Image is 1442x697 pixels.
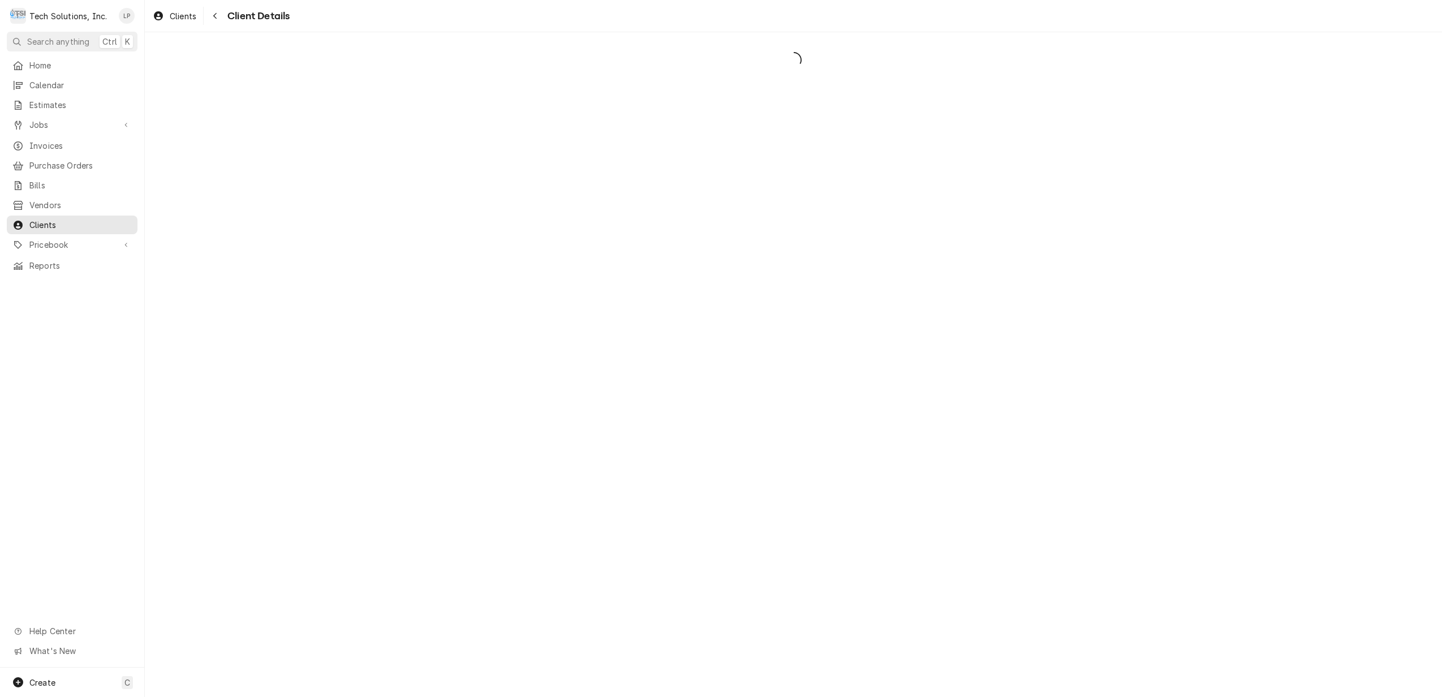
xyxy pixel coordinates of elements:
span: C [124,677,130,689]
span: Invoices [29,140,132,152]
a: Go to What's New [7,642,137,660]
span: Home [29,59,132,71]
span: Create [29,678,55,687]
div: Lisa Paschal's Avatar [119,8,135,24]
span: Client Details [224,8,290,24]
span: Vendors [29,199,132,211]
span: Reports [29,260,132,272]
span: Clients [29,219,132,231]
a: Reports [7,256,137,275]
span: Loading... [145,48,1442,72]
div: Tech Solutions, Inc. [29,10,107,22]
a: Calendar [7,76,137,94]
a: Clients [148,7,201,25]
span: Bills [29,179,132,191]
span: K [125,36,130,48]
a: Home [7,56,137,75]
a: Go to Pricebook [7,235,137,254]
span: Jobs [29,119,115,131]
span: Purchase Orders [29,160,132,171]
a: Estimates [7,96,137,114]
span: Ctrl [102,36,117,48]
a: Invoices [7,136,137,155]
a: Purchase Orders [7,156,137,175]
button: Navigate back [206,7,224,25]
span: Estimates [29,99,132,111]
span: Clients [170,10,196,22]
div: T [10,8,26,24]
div: Tech Solutions, Inc.'s Avatar [10,8,26,24]
a: Clients [7,216,137,234]
div: LP [119,8,135,24]
a: Go to Help Center [7,622,137,640]
span: Pricebook [29,239,115,251]
span: Calendar [29,79,132,91]
span: What's New [29,645,131,657]
span: Help Center [29,625,131,637]
button: Search anythingCtrlK [7,32,137,51]
span: Search anything [27,36,89,48]
a: Bills [7,176,137,195]
a: Vendors [7,196,137,214]
a: Go to Jobs [7,115,137,134]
